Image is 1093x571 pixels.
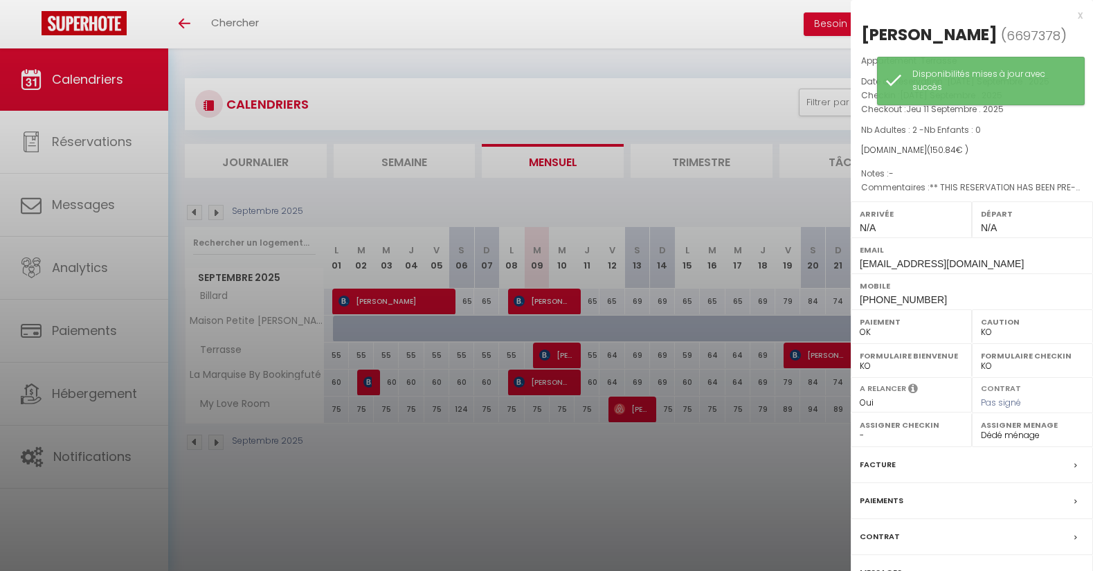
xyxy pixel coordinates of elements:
[860,222,876,233] span: N/A
[11,6,53,47] button: Ouvrir le widget de chat LiveChat
[912,68,1070,94] div: Disponibilités mises à jour avec succès
[921,55,957,66] span: Terrasse
[861,89,1083,102] p: Checkin :
[861,144,1083,157] div: [DOMAIN_NAME]
[860,349,963,363] label: Formulaire Bienvenue
[861,181,1083,194] p: Commentaires :
[930,144,956,156] span: 150.84
[860,294,947,305] span: [PHONE_NUMBER]
[1001,26,1067,45] span: ( )
[889,167,894,179] span: -
[861,75,1083,89] p: Date de réservation :
[908,383,918,398] i: Sélectionner OUI si vous souhaiter envoyer les séquences de messages post-checkout
[851,7,1083,24] div: x
[860,207,963,221] label: Arrivée
[860,258,1024,269] span: [EMAIL_ADDRESS][DOMAIN_NAME]
[981,418,1084,432] label: Assigner Menage
[860,243,1084,257] label: Email
[860,529,900,544] label: Contrat
[981,222,997,233] span: N/A
[924,124,981,136] span: Nb Enfants : 0
[860,383,906,395] label: A relancer
[927,144,968,156] span: ( € )
[860,418,963,432] label: Assigner Checkin
[861,102,1083,116] p: Checkout :
[1006,27,1060,44] span: 6697378
[981,207,1084,221] label: Départ
[906,103,1004,115] span: Jeu 11 Septembre . 2025
[861,24,997,46] div: [PERSON_NAME]
[981,383,1021,392] label: Contrat
[860,279,1084,293] label: Mobile
[981,315,1084,329] label: Caution
[981,397,1021,408] span: Pas signé
[860,315,963,329] label: Paiement
[860,493,903,508] label: Paiements
[861,167,1083,181] p: Notes :
[981,349,1084,363] label: Formulaire Checkin
[861,124,981,136] span: Nb Adultes : 2 -
[860,457,896,472] label: Facture
[861,54,1083,68] p: Appartement :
